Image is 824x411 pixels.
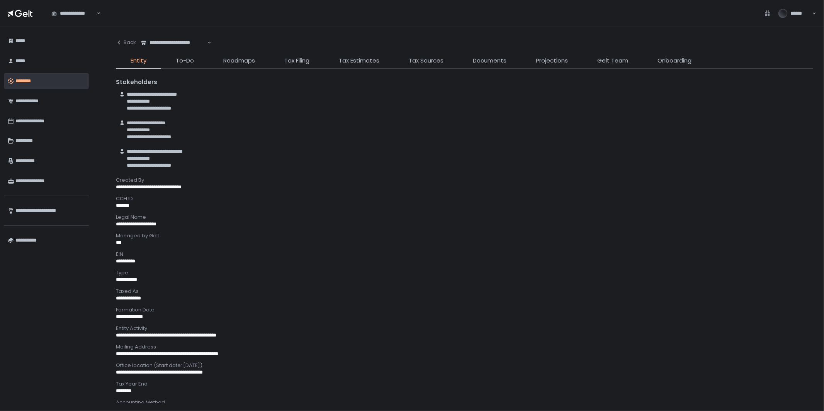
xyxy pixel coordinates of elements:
[176,56,194,65] span: To-Do
[473,56,506,65] span: Documents
[116,195,813,202] div: CCH ID
[116,381,813,387] div: Tax Year End
[116,39,136,46] div: Back
[223,56,255,65] span: Roadmaps
[597,56,628,65] span: Gelt Team
[116,214,813,221] div: Legal Name
[536,56,568,65] span: Projections
[116,306,813,313] div: Formation Date
[116,399,813,406] div: Accounting Method
[116,269,813,276] div: Type
[658,56,691,65] span: Onboarding
[131,56,146,65] span: Entity
[339,56,379,65] span: Tax Estimates
[136,35,211,51] div: Search for option
[116,325,813,332] div: Entity Activity
[116,232,813,239] div: Managed by Gelt
[116,288,813,295] div: Taxed As
[116,177,813,184] div: Created By
[95,10,96,17] input: Search for option
[284,56,309,65] span: Tax Filing
[116,35,136,50] button: Back
[206,39,207,47] input: Search for option
[46,5,100,21] div: Search for option
[116,362,813,369] div: Office location (Start date: [DATE])
[116,343,813,350] div: Mailing Address
[116,78,813,87] div: Stakeholders
[409,56,443,65] span: Tax Sources
[116,251,813,258] div: EIN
